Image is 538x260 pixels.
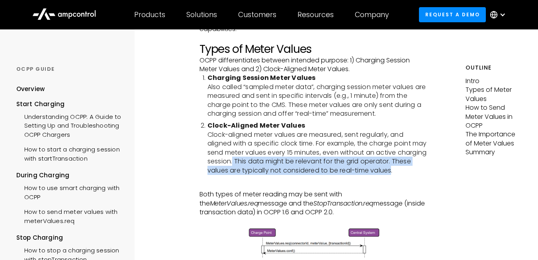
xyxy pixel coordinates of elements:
[134,10,165,19] div: Products
[238,10,276,19] div: Customers
[466,148,522,157] p: Summary
[200,181,428,190] p: ‍
[355,10,389,19] div: Company
[16,100,124,109] div: Start Charging
[245,226,382,260] img: OCPP MeterValues.req message
[419,7,486,22] a: Request a demo
[466,77,522,85] p: Intro
[297,10,334,19] div: Resources
[200,217,428,226] p: ‍
[16,204,124,227] a: How to send meter values with meterValues.req
[200,56,428,74] p: OCPP differentiates between intended purpose: 1) Charging Session Meter Values and 2) Clock-Align...
[16,66,124,73] div: OCPP GUIDE
[16,85,45,99] a: Overview
[16,109,124,141] a: Understanding OCPP: A Guide to Setting Up and Troubleshooting OCPP Chargers
[207,121,428,175] li: Clock-aligned meter values are measured, sent regularly, and aligned with a specific clock time. ...
[466,64,522,72] h5: Outline
[207,74,428,118] li: Also called “sampled meter data”, charging session meter values are measured and sent in specific...
[466,130,522,148] p: The Importance of Meter Values
[186,10,217,19] div: Solutions
[200,43,428,56] h2: Types of Meter Values
[207,73,316,82] strong: Charging Session Meter Values
[16,180,124,204] a: How to use smart charging with OCPP
[313,199,374,208] em: StopTransaction.req
[16,233,124,242] div: Stop Charging
[210,199,258,208] em: MeterValues.req
[466,85,522,103] p: Types of Meter Values
[16,141,124,165] a: How to start a charging session with startTransaction
[200,190,428,217] p: Both types of meter reading may be sent with the message and the message (inside transaction data...
[16,85,45,93] div: Overview
[207,121,305,130] strong: Clock-Aligned Meter Values
[16,171,124,180] div: During Charging
[200,34,428,43] p: ‍
[466,103,522,130] p: How to Send Meter Values in OCPP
